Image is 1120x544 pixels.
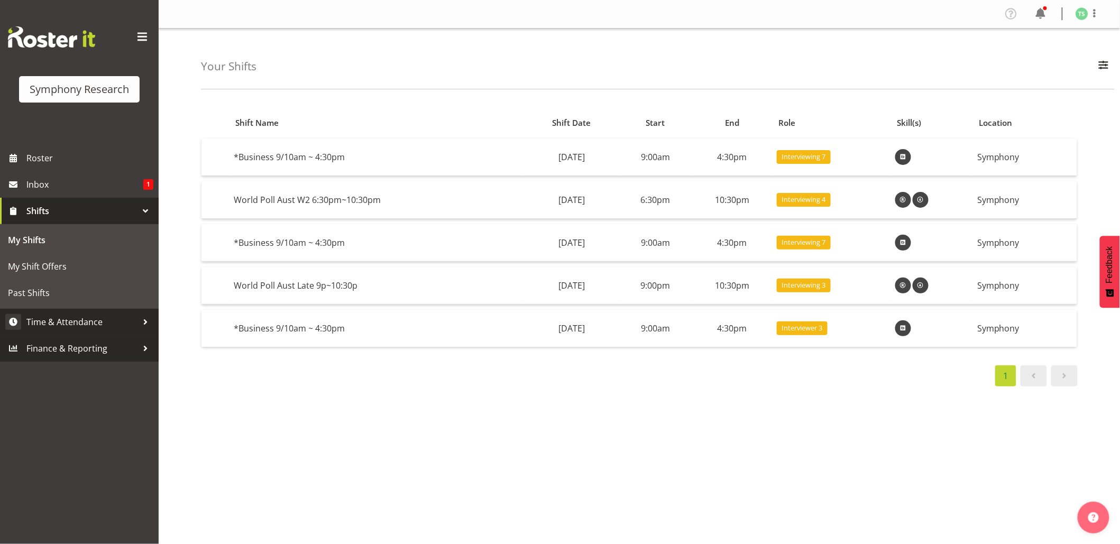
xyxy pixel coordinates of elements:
[524,267,619,305] td: [DATE]
[620,310,692,347] td: 9:00am
[620,267,692,305] td: 9:00pm
[782,280,826,290] span: Interviewing 3
[973,139,1077,176] td: Symphony
[646,117,665,129] span: Start
[8,26,95,48] img: Rosterit website logo
[692,310,773,347] td: 4:30pm
[26,177,143,192] span: Inbox
[524,181,619,219] td: [DATE]
[26,340,137,356] span: Finance & Reporting
[8,259,151,274] span: My Shift Offers
[782,195,826,205] span: Interviewing 4
[229,139,524,176] td: *Business 9/10am ~ 4:30pm
[26,314,137,330] span: Time & Attendance
[692,139,773,176] td: 4:30pm
[1088,512,1099,523] img: help-xxl-2.png
[229,310,524,347] td: *Business 9/10am ~ 4:30pm
[897,117,921,129] span: Skill(s)
[229,224,524,262] td: *Business 9/10am ~ 4:30pm
[692,267,773,305] td: 10:30pm
[692,224,773,262] td: 4:30pm
[1100,236,1120,308] button: Feedback - Show survey
[26,203,137,219] span: Shifts
[692,181,773,219] td: 10:30pm
[201,60,256,72] h4: Your Shifts
[30,81,129,97] div: Symphony Research
[524,139,619,176] td: [DATE]
[235,117,279,129] span: Shift Name
[973,181,1077,219] td: Symphony
[524,310,619,347] td: [DATE]
[3,227,156,253] a: My Shifts
[3,253,156,280] a: My Shift Offers
[229,267,524,305] td: World Poll Aust Late 9p~10:30p
[620,181,692,219] td: 6:30pm
[143,179,153,190] span: 1
[26,150,153,166] span: Roster
[979,117,1012,129] span: Location
[1093,55,1115,78] button: Filter Employees
[782,152,826,162] span: Interviewing 7
[8,232,151,248] span: My Shifts
[1105,246,1115,283] span: Feedback
[8,285,151,301] span: Past Shifts
[782,323,823,333] span: Interviewer 3
[620,224,692,262] td: 9:00am
[3,280,156,306] a: Past Shifts
[725,117,739,129] span: End
[553,117,591,129] span: Shift Date
[229,181,524,219] td: World Poll Aust W2 6:30pm~10:30pm
[782,237,826,247] span: Interviewing 7
[973,267,1077,305] td: Symphony
[973,224,1077,262] td: Symphony
[620,139,692,176] td: 9:00am
[1076,7,1088,20] img: tanya-stebbing1954.jpg
[779,117,796,129] span: Role
[524,224,619,262] td: [DATE]
[973,310,1077,347] td: Symphony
